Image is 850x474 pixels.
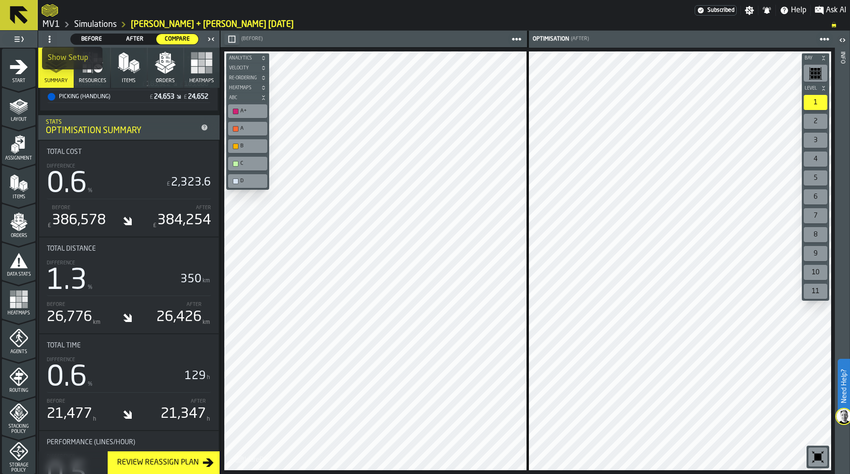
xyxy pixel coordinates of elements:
div: 11 [804,284,827,299]
div: thumb [114,34,156,44]
div: B [240,143,264,149]
li: menu Routing [2,358,35,396]
div: Title [47,148,211,156]
span: (After) [571,36,589,42]
div: Optimisation Summary [46,126,197,136]
span: £ [153,222,156,229]
a: link-to-/wh/i/3ccf57d1-1e0c-4a81-a3bb-c2011c5f0d50/settings/billing [695,5,737,16]
div: 129 [185,369,211,384]
li: menu Assignment [2,126,35,164]
div: button-toolbar-undefined [226,120,269,137]
button: button- [226,53,269,63]
nav: Breadcrumb [42,19,846,30]
div: Picking (Handling) [48,93,149,101]
a: logo-header [42,2,58,19]
div: Title [47,245,211,253]
svg: Reset zoom and position [810,449,825,465]
div: 0.6 [47,364,181,392]
span: Heatmaps [189,78,214,84]
div: Title [47,342,211,349]
div: D [230,176,265,186]
div: A [240,126,264,132]
label: button-toggle-Settings [741,6,758,15]
label: After [187,300,202,308]
span: £ [48,222,51,229]
div: 1 [804,95,827,110]
div: thumb [156,34,198,44]
label: Difference [47,161,75,169]
div: button-toolbar-undefined [802,112,829,131]
header: Info [835,31,850,474]
div: button-toolbar-undefined [802,63,829,84]
li: menu Data Stats [2,242,35,280]
span: Routing [2,388,35,393]
span: h [207,416,210,423]
div: stat-Total Time [39,334,219,430]
span: Ask AI [826,5,846,16]
div: button-toolbar-undefined [802,282,829,301]
label: button-switch-multi-Before [70,34,113,45]
a: link-to-/wh/i/3ccf57d1-1e0c-4a81-a3bb-c2011c5f0d50/simulations/d2d5025c-bd1e-44fe-a0df-b4e81305891e [131,19,294,30]
div: Stat Value [154,93,174,101]
span: Before [75,35,109,43]
span: Velocity [227,66,259,71]
span: Heatmaps [227,85,259,91]
label: button-toggle-Notifications [758,6,775,15]
div: 8 [804,227,827,242]
div: 6 [804,189,827,204]
button: button- [226,93,269,102]
span: Subscribed [707,7,734,14]
div: button-toolbar-undefined [802,244,829,263]
div: button-toolbar-undefined [226,172,269,190]
label: button-switch-multi-After [113,34,156,45]
div: 21,477 [47,406,92,423]
span: Level [803,86,819,91]
span: Summary [44,78,68,84]
div: 0.6 [47,170,162,199]
label: Before [52,203,70,211]
span: h [93,416,96,423]
button: button- [802,84,829,93]
span: Orders [2,233,35,238]
label: button-toggle-Toggle Full Menu [2,33,35,46]
span: Data Stats [2,272,35,277]
div: stat-Total Cost [39,141,219,237]
span: Layout [2,117,35,122]
li: menu Stacking Policy [2,397,35,435]
span: Agents [2,349,35,355]
div: button-toolbar-undefined [802,225,829,244]
div: 26,776 [47,309,92,326]
div: Stats [46,119,197,126]
div: Title [47,439,211,446]
button: button-Review Reassign Plan [108,451,220,474]
div: thumb [71,34,113,44]
div: button-toolbar-undefined [802,187,829,206]
div: Optimisation [531,36,569,42]
div: 4 [804,152,827,167]
a: link-to-/wh/i/3ccf57d1-1e0c-4a81-a3bb-c2011c5f0d50 [74,19,117,30]
div: Menu Subscription [695,5,737,16]
label: button-toggle-Open [836,33,849,50]
span: Bay [803,56,819,61]
span: Assignment [2,156,35,161]
div: 7 [804,208,827,223]
li: menu Orders [2,203,35,241]
span: km [203,319,210,326]
span: Start [2,78,35,84]
div: 5 [804,170,827,186]
span: £ [184,94,187,101]
label: button-toggle-Ask AI [811,5,850,16]
li: menu Heatmaps [2,281,35,319]
span: Heatmaps [2,311,35,316]
div: 3 [804,133,827,148]
span: % [88,285,93,290]
div: button-toolbar-undefined [807,446,829,468]
span: Resources [79,78,106,84]
label: After [191,397,206,405]
label: button-toggle-Help [776,5,810,16]
div: button-toolbar-undefined [802,150,829,169]
span: Items [122,78,136,84]
label: button-switch-multi-Compare [156,34,199,45]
